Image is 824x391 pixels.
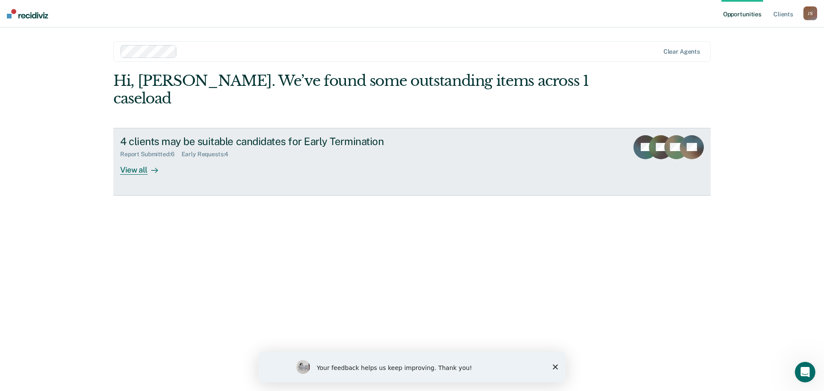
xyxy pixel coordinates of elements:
iframe: Survey by Kim from Recidiviz [258,352,566,382]
div: View all [120,158,168,175]
div: Early Requests : 4 [182,151,236,158]
div: J S [803,6,817,20]
div: 4 clients may be suitable candidates for Early Termination [120,135,421,148]
div: Hi, [PERSON_NAME]. We’ve found some outstanding items across 1 caseload [113,72,591,107]
img: Recidiviz [7,9,48,18]
div: Clear agents [663,48,700,55]
a: 4 clients may be suitable candidates for Early TerminationReport Submitted:6Early Requests:4View all [113,128,711,196]
button: JS [803,6,817,20]
div: Report Submitted : 6 [120,151,182,158]
iframe: Intercom live chat [795,362,815,382]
